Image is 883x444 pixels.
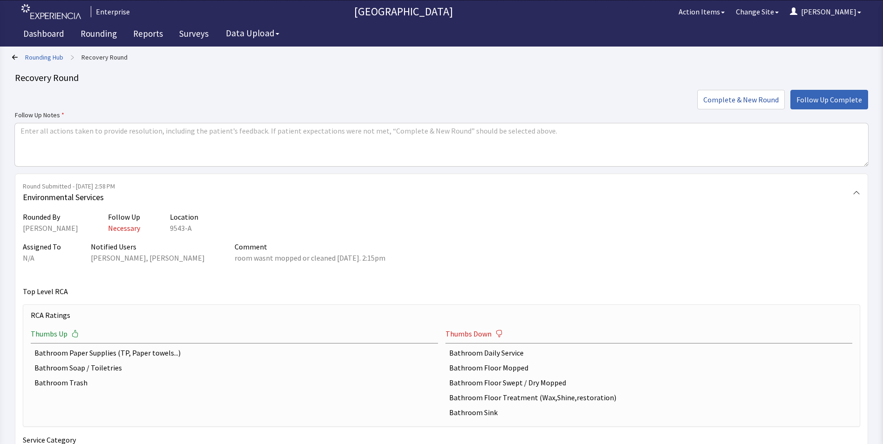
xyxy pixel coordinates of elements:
[449,377,849,388] div: Bathroom Floor Swept / Dry Mopped
[25,53,63,62] a: Rounding Hub
[108,222,140,234] p: Necessary
[71,48,74,67] span: >
[172,23,216,47] a: Surveys
[449,392,849,403] div: Bathroom Floor Treatment (Wax,Shine,restoration)
[449,362,849,373] div: Bathroom Floor Mopped
[108,211,140,222] p: Follow Up
[74,23,124,47] a: Rounding
[790,90,868,109] button: Follow Up Complete
[730,2,784,21] button: Change Site
[23,222,78,234] div: [PERSON_NAME]
[91,6,130,17] div: Enterprise
[23,182,853,191] span: Round Submitted - [DATE] 2:58 PM
[34,362,434,373] div: Bathroom Soap / Toiletries
[235,241,385,252] p: Comment
[134,4,673,19] p: [GEOGRAPHIC_DATA]
[784,2,867,21] button: [PERSON_NAME]
[23,286,860,297] p: Top Level RCA
[126,23,170,47] a: Reports
[21,4,81,20] img: experiencia_logo.png
[220,25,285,42] button: Data Upload
[449,407,849,418] div: Bathroom Sink
[91,241,205,252] p: Notified Users
[703,94,779,105] span: Complete & New Round
[31,309,852,321] p: RCA Ratings
[170,222,198,234] div: 9543-A
[81,53,128,62] a: Recovery Round
[15,109,868,121] label: Follow Up Notes
[673,2,730,21] button: Action Items
[23,252,61,263] div: N/A
[16,23,71,47] a: Dashboard
[34,377,434,388] div: Bathroom Trash
[170,211,198,222] p: Location
[235,252,385,263] p: room wasnt mopped or cleaned [DATE]. 2:15pm
[23,241,61,252] p: Assigned To
[23,191,853,204] span: Environmental Services
[445,328,492,339] span: Thumbs Down
[34,347,434,358] div: Bathroom Paper Supplies (TP, Paper towels...)
[23,211,78,222] p: Rounded By
[449,347,849,358] div: Bathroom Daily Service
[31,328,67,339] span: Thumbs Up
[91,252,205,263] div: [PERSON_NAME], [PERSON_NAME]
[697,90,785,109] button: Complete & New Round
[15,71,868,84] div: Recovery Round
[796,94,862,105] span: Follow Up Complete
